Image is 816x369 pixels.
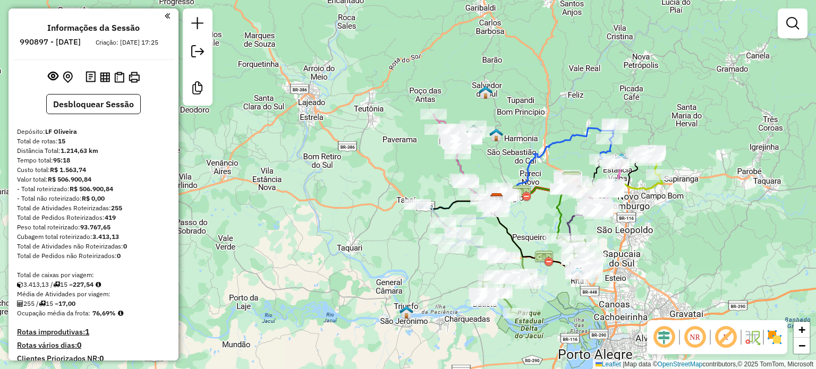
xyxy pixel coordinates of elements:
strong: 0 [77,340,81,350]
strong: R$ 506.900,84 [48,175,91,183]
a: Zoom in [794,322,810,338]
img: Triunfo [399,305,413,319]
div: Tempo total: [17,156,170,165]
h4: Clientes Priorizados NR: [17,354,170,363]
span: Ocultar NR [682,324,708,350]
button: Logs desbloquear sessão [83,69,98,85]
button: Visualizar relatório de Roteirização [98,70,112,84]
div: Total de Atividades não Roteirizadas: [17,242,170,251]
div: Cubagem total roteirizado: [17,232,170,242]
img: Ivoti [615,153,628,167]
a: Clique aqui para minimizar o painel [165,10,170,22]
strong: 227,54 [73,280,93,288]
h4: Informações da Sessão [47,23,140,33]
a: Zoom out [794,338,810,354]
div: 255 / 15 = [17,299,170,308]
a: Nova sessão e pesquisa [187,13,208,37]
strong: 0 [99,354,104,363]
strong: 419 [105,213,116,221]
div: Custo total: [17,165,170,175]
div: - Total não roteirizado: [17,194,170,203]
i: Total de rotas [53,281,60,288]
span: Ocupação média da frota: [17,309,90,317]
div: Total de rotas: [17,136,170,146]
img: LF Oliveira [490,193,504,207]
img: Fluxo de ruas [744,329,761,346]
div: Distância Total: [17,146,170,156]
i: Cubagem total roteirizado [17,281,23,288]
img: Salvador do Sul [479,85,492,99]
img: PEDÁGIO ERS122 [562,170,581,189]
em: Média calculada utilizando a maior ocupação (%Peso ou %Cubagem) de cada rota da sessão. Rotas cro... [118,310,123,316]
strong: 0 [117,252,121,260]
strong: 93.767,65 [80,223,110,231]
a: Exibir filtros [782,13,803,34]
img: Estancia Velha [609,179,623,193]
span: | [623,361,624,368]
button: Desbloquear Sessão [46,94,141,114]
div: 3.413,13 / 15 = [17,280,170,289]
strong: R$ 506.900,84 [70,185,113,193]
span: Exibir rótulo [713,324,738,350]
strong: 3.413,13 [92,233,119,241]
strong: 255 [111,204,122,212]
a: OpenStreetMap [658,361,703,368]
i: Meta Caixas/viagem: 1,00 Diferença: 226,54 [96,281,101,288]
h6: 990897 - [DATE] [20,37,81,47]
img: Nova Santa Rita [571,267,584,281]
strong: R$ 1.563,74 [50,166,86,174]
div: Peso total roteirizado: [17,222,170,232]
img: PEDÁGIO BR 386 [534,249,554,268]
strong: 76,69% [92,309,116,317]
img: Dois Irmao [643,147,657,160]
button: Centralizar mapa no depósito ou ponto de apoio [61,69,75,85]
i: Total de Atividades [17,301,23,307]
strong: 15 [58,137,65,145]
button: Exibir sessão original [46,68,61,85]
div: Map data © contributors,© 2025 TomTom, Microsoft [593,360,816,369]
img: São José do Sul [489,128,503,142]
a: Leaflet [596,361,621,368]
div: Total de Atividades Roteirizadas: [17,203,170,213]
button: Visualizar Romaneio [112,70,126,85]
i: Total de rotas [39,301,46,307]
span: − [798,339,805,352]
strong: 1 [85,327,89,337]
div: Total de Pedidos não Roteirizados: [17,251,170,261]
strong: 0 [123,242,127,250]
span: + [798,323,805,336]
div: Total de caixas por viagem: [17,270,170,280]
div: Depósito: [17,127,170,136]
div: Total de Pedidos Roteirizados: [17,213,170,222]
button: Imprimir Rotas [126,70,142,85]
strong: LF Oliveira [45,127,77,135]
strong: R$ 0,00 [82,194,105,202]
div: Média de Atividades por viagem: [17,289,170,299]
img: PEDÁGIO ERS 240 [512,184,531,203]
a: Exportar sessão [187,41,208,65]
img: Exibir/Ocultar setores [766,329,783,346]
a: Criar modelo [187,78,208,101]
strong: 95:18 [53,156,70,164]
div: - Total roteirizado: [17,184,170,194]
strong: 1.214,63 km [61,147,98,155]
div: Valor total: [17,175,170,184]
strong: 17,00 [58,299,75,307]
h4: Rotas improdutivas: [17,328,170,337]
span: Ocultar deslocamento [651,324,677,350]
div: Criação: [DATE] 17:25 [91,38,163,47]
h4: Rotas vários dias: [17,341,170,350]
